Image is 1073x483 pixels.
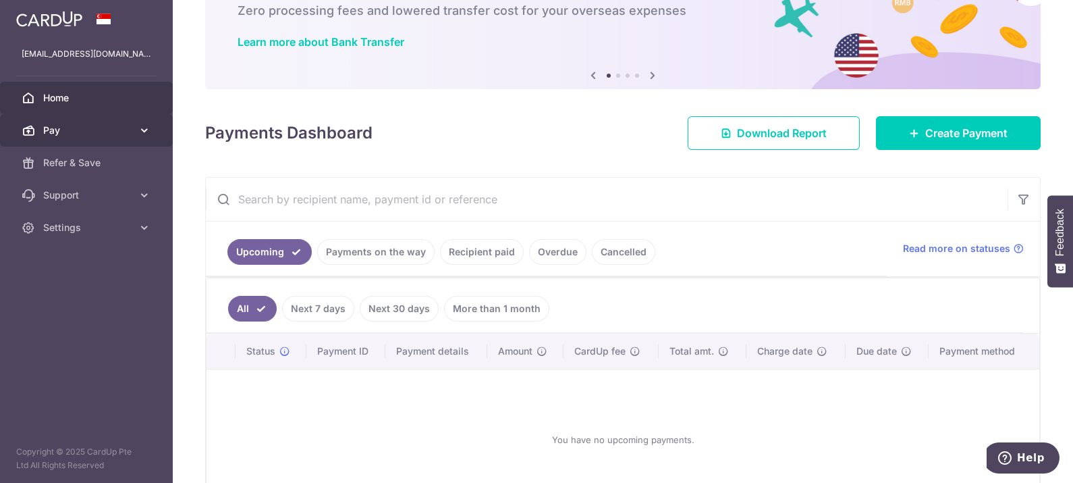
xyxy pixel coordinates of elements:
[444,296,549,322] a: More than 1 month
[385,334,487,369] th: Payment details
[929,334,1039,369] th: Payment method
[43,91,132,105] span: Home
[227,239,312,265] a: Upcoming
[16,11,82,27] img: CardUp
[43,221,132,234] span: Settings
[757,345,813,358] span: Charge date
[498,345,532,358] span: Amount
[856,345,897,358] span: Due date
[925,125,1008,141] span: Create Payment
[43,156,132,170] span: Refer & Save
[669,345,714,358] span: Total amt.
[306,334,385,369] th: Payment ID
[1047,195,1073,287] button: Feedback - Show survey
[360,296,439,322] a: Next 30 days
[238,35,404,49] a: Learn more about Bank Transfer
[876,116,1041,150] a: Create Payment
[282,296,354,322] a: Next 7 days
[317,239,435,265] a: Payments on the way
[43,188,132,202] span: Support
[592,239,655,265] a: Cancelled
[574,345,626,358] span: CardUp fee
[1054,209,1066,256] span: Feedback
[205,121,373,145] h4: Payments Dashboard
[206,178,1008,221] input: Search by recipient name, payment id or reference
[246,345,275,358] span: Status
[903,242,1010,255] span: Read more on statuses
[22,47,151,61] p: [EMAIL_ADDRESS][DOMAIN_NAME]
[238,3,1008,19] h6: Zero processing fees and lowered transfer cost for your overseas expenses
[228,296,277,322] a: All
[529,239,586,265] a: Overdue
[688,116,860,150] a: Download Report
[903,242,1024,255] a: Read more on statuses
[440,239,524,265] a: Recipient paid
[737,125,827,141] span: Download Report
[987,442,1060,476] iframe: Opens a widget where you can find more information
[43,124,132,137] span: Pay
